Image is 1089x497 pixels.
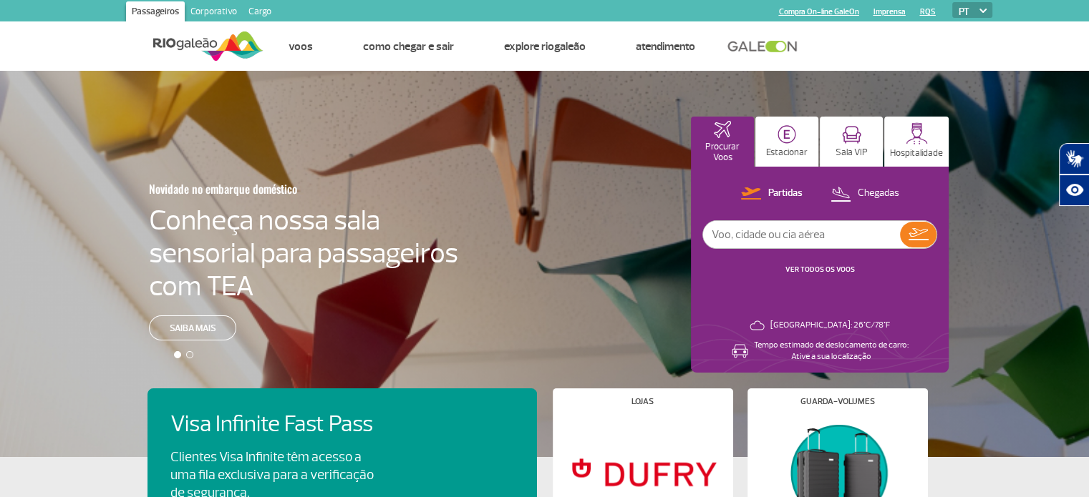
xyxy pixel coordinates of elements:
[820,117,883,167] button: Sala VIP
[768,187,803,200] p: Partidas
[770,320,890,331] p: [GEOGRAPHIC_DATA]: 26°C/78°F
[858,187,899,200] p: Chegadas
[714,121,731,138] img: airplaneHomeActive.svg
[691,117,754,167] button: Procurar Voos
[703,221,900,248] input: Voo, cidade ou cia aérea
[149,174,388,204] h3: Novidade no embarque doméstico
[1059,143,1089,206] div: Plugin de acessibilidade da Hand Talk.
[873,7,906,16] a: Imprensa
[698,142,747,163] p: Procurar Voos
[504,39,586,54] a: Explore RIOgaleão
[884,117,949,167] button: Hospitalidade
[126,1,185,24] a: Passageiros
[778,125,796,144] img: carParkingHome.svg
[754,340,909,363] p: Tempo estimado de deslocamento de carro: Ative a sua localização
[781,264,859,275] button: VER TODOS OS VOOS
[779,7,859,16] a: Compra On-line GaleOn
[289,39,313,54] a: Voos
[755,117,818,167] button: Estacionar
[920,7,936,16] a: RQS
[785,265,855,274] a: VER TODOS OS VOOS
[836,147,868,158] p: Sala VIP
[826,184,904,203] button: Chegadas
[631,398,654,405] h4: Lojas
[243,1,277,24] a: Cargo
[170,411,398,438] h4: Visa Infinite Fast Pass
[842,126,861,144] img: vipRoom.svg
[766,147,808,158] p: Estacionar
[149,204,458,302] h4: Conheça nossa sala sensorial para passageiros com TEA
[149,315,236,340] a: Saiba mais
[363,39,454,54] a: Como chegar e sair
[800,398,875,405] h4: Guarda-volumes
[737,184,807,203] button: Partidas
[1059,143,1089,174] button: Abrir tradutor de língua de sinais.
[636,39,695,54] a: Atendimento
[1059,174,1089,206] button: Abrir recursos assistivos.
[890,148,943,159] p: Hospitalidade
[906,122,928,144] img: hospitality.svg
[185,1,243,24] a: Corporativo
